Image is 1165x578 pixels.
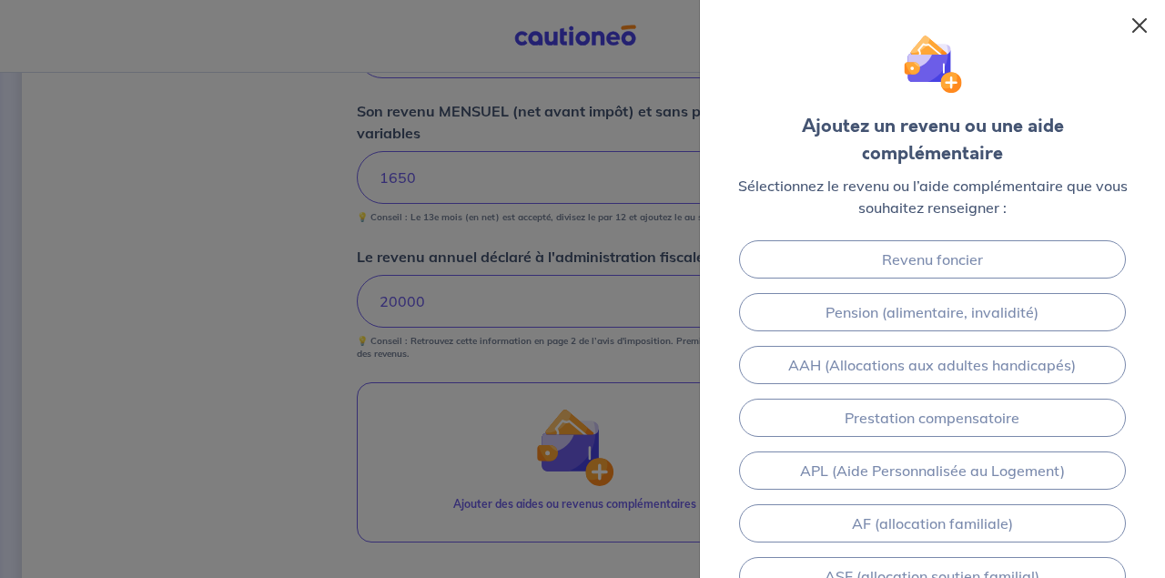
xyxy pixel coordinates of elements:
p: Sélectionnez le revenu ou l’aide complémentaire que vous souhaitez renseigner : [729,175,1136,218]
img: illu_wallet.svg [903,35,962,94]
button: Close [1125,11,1154,40]
a: Revenu foncier [739,240,1127,279]
a: AF (allocation familiale) [739,504,1127,543]
div: Ajoutez un revenu ou une aide complémentaire [729,113,1136,167]
a: Pension (alimentaire, invalidité) [739,293,1127,331]
a: Prestation compensatoire [739,399,1127,437]
a: APL (Aide Personnalisée au Logement) [739,451,1127,490]
a: AAH (Allocations aux adultes handicapés) [739,346,1127,384]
